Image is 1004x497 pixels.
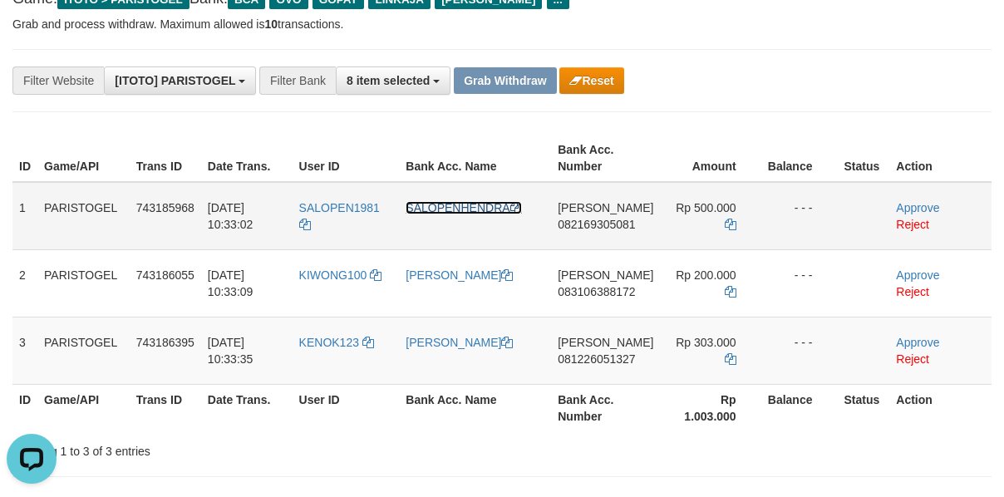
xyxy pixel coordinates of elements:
[208,268,253,298] span: [DATE] 10:33:09
[896,201,939,214] a: Approve
[551,384,660,431] th: Bank Acc. Number
[761,249,838,317] td: - - -
[336,66,450,95] button: 8 item selected
[676,268,736,282] span: Rp 200.000
[104,66,256,95] button: [ITOTO] PARISTOGEL
[37,317,130,384] td: PARISTOGEL
[299,268,382,282] a: KIWONG100
[558,336,653,349] span: [PERSON_NAME]
[399,135,551,182] th: Bank Acc. Name
[299,336,359,349] span: KENOK123
[896,218,929,231] a: Reject
[725,285,736,298] a: Copy 200000 to clipboard
[37,249,130,317] td: PARISTOGEL
[12,436,406,460] div: Showing 1 to 3 of 3 entries
[558,285,635,298] span: Copy 083106388172 to clipboard
[12,135,37,182] th: ID
[676,201,736,214] span: Rp 500.000
[676,336,736,349] span: Rp 303.000
[136,201,194,214] span: 743185968
[558,352,635,366] span: Copy 081226051327 to clipboard
[725,218,736,231] a: Copy 500000 to clipboard
[293,384,400,431] th: User ID
[347,74,430,87] span: 8 item selected
[136,268,194,282] span: 743186055
[660,384,760,431] th: Rp 1.003.000
[37,182,130,250] td: PARISTOGEL
[299,336,374,349] a: KENOK123
[558,268,653,282] span: [PERSON_NAME]
[208,201,253,231] span: [DATE] 10:33:02
[12,384,37,431] th: ID
[454,67,556,94] button: Grab Withdraw
[838,384,890,431] th: Status
[406,268,513,282] a: [PERSON_NAME]
[264,17,278,31] strong: 10
[115,74,235,87] span: [ITOTO] PARISTOGEL
[12,249,37,317] td: 2
[130,135,201,182] th: Trans ID
[896,285,929,298] a: Reject
[761,384,838,431] th: Balance
[761,317,838,384] td: - - -
[37,135,130,182] th: Game/API
[201,135,293,182] th: Date Trans.
[37,384,130,431] th: Game/API
[12,66,104,95] div: Filter Website
[259,66,336,95] div: Filter Bank
[406,336,513,349] a: [PERSON_NAME]
[12,16,992,32] p: Grab and process withdraw. Maximum allowed is transactions.
[12,317,37,384] td: 3
[208,336,253,366] span: [DATE] 10:33:35
[660,135,760,182] th: Amount
[399,384,551,431] th: Bank Acc. Name
[559,67,623,94] button: Reset
[12,182,37,250] td: 1
[761,182,838,250] td: - - -
[299,268,367,282] span: KIWONG100
[558,201,653,214] span: [PERSON_NAME]
[551,135,660,182] th: Bank Acc. Number
[761,135,838,182] th: Balance
[889,384,992,431] th: Action
[896,336,939,349] a: Approve
[558,218,635,231] span: Copy 082169305081 to clipboard
[889,135,992,182] th: Action
[136,336,194,349] span: 743186395
[896,352,929,366] a: Reject
[896,268,939,282] a: Approve
[293,135,400,182] th: User ID
[201,384,293,431] th: Date Trans.
[130,384,201,431] th: Trans ID
[7,7,57,57] button: Open LiveChat chat widget
[299,201,380,214] span: SALOPEN1981
[406,201,521,214] a: SALOPENHENDRA
[725,352,736,366] a: Copy 303000 to clipboard
[299,201,380,231] a: SALOPEN1981
[838,135,890,182] th: Status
